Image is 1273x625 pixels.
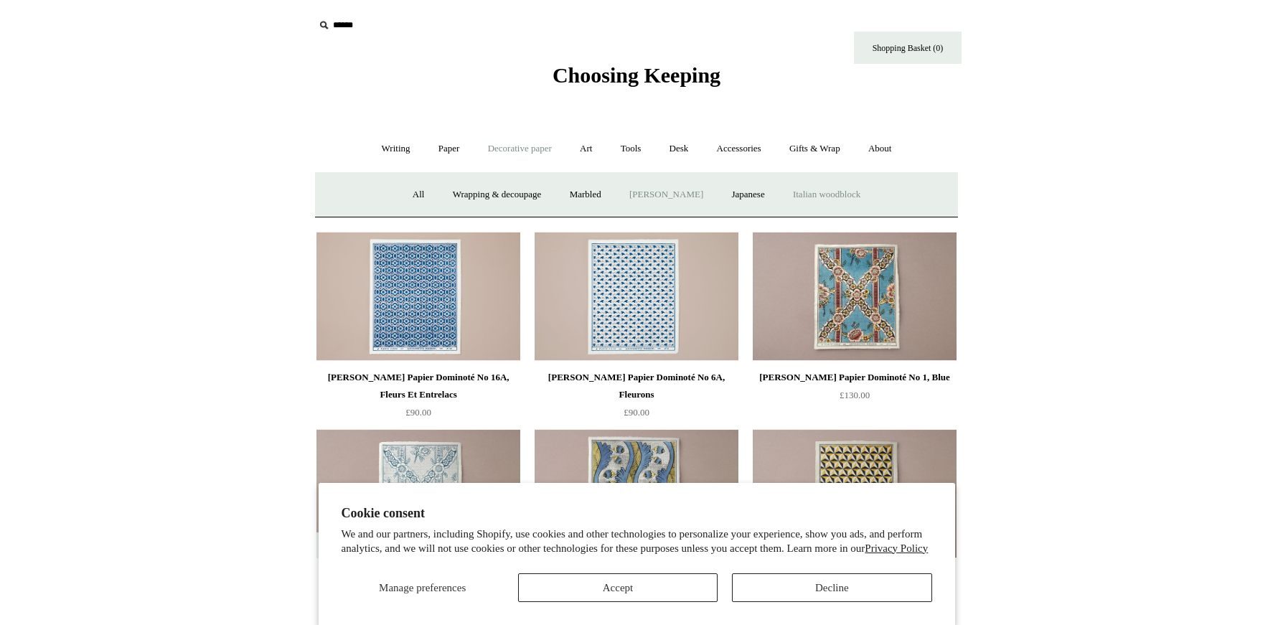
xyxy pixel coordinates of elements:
a: About [855,130,905,168]
a: All [400,176,438,214]
a: [PERSON_NAME] Papier Dominoté No 1, Indigo £75.00 [316,566,520,625]
span: Manage preferences [379,582,466,593]
span: £90.00 [405,407,431,418]
img: Antoinette Poisson Papier Dominoté No 1, Indigo [316,429,520,558]
a: [PERSON_NAME] [616,176,716,214]
a: Choosing Keeping [553,75,720,85]
a: [PERSON_NAME] Papier Dominoté No 16A, Fleurs Et Entrelacs £90.00 [316,369,520,428]
a: Japanese [718,176,777,214]
a: Shopping Basket (0) [854,32,962,64]
a: Decorative paper [475,130,565,168]
img: Antoinette Poisson Papier Dominoté No 2, Acorns [535,429,738,558]
span: £130.00 [840,390,870,400]
a: Antoinette Poisson Papier Dominoté No 1, Blue Antoinette Poisson Papier Dominoté No 1, Blue [753,232,957,361]
img: Antoinette Poisson Papier Dominoté No 1, Blue [753,232,957,361]
a: Antoinette Poisson Papier Dominoté No 16A, Fleurs Et Entrelacs Antoinette Poisson Papier Dominoté... [316,232,520,361]
a: Paper [426,130,473,168]
a: Wrapping & decoupage [440,176,555,214]
a: Desk [657,130,702,168]
img: Antoinette Poisson Papier Dominoté No 6A, Fleurons [535,232,738,361]
img: Antoinette Poisson Papier Dominoté No 5 [753,429,957,558]
h2: Cookie consent [342,506,932,521]
a: Privacy Policy [865,542,928,554]
div: [PERSON_NAME] Papier Dominoté No 6A, Fleurons [538,369,735,403]
a: Tools [608,130,654,168]
button: Manage preferences [342,573,504,602]
a: Antoinette Poisson Papier Dominoté No 5 Antoinette Poisson Papier Dominoté No 5 [753,429,957,558]
a: Antoinette Poisson Papier Dominoté No 2, Acorns Antoinette Poisson Papier Dominoté No 2, Acorns [535,429,738,558]
span: Choosing Keeping [553,63,720,87]
button: Decline [732,573,931,602]
a: [PERSON_NAME] Papier Dominoté No 6A, Fleurons £90.00 [535,369,738,428]
a: Art [567,130,605,168]
img: Antoinette Poisson Papier Dominoté No 16A, Fleurs Et Entrelacs [316,232,520,361]
a: [PERSON_NAME] Papier Dominoté No 1, Blue £130.00 [753,369,957,428]
span: £90.00 [624,407,649,418]
a: Accessories [704,130,774,168]
div: [PERSON_NAME] Papier Dominoté No 16A, Fleurs Et Entrelacs [320,369,517,403]
a: Italian woodblock [780,176,873,214]
a: Gifts & Wrap [776,130,853,168]
a: Antoinette Poisson Papier Dominoté No 6A, Fleurons Antoinette Poisson Papier Dominoté No 6A, Fleu... [535,232,738,361]
p: We and our partners, including Shopify, use cookies and other technologies to personalize your ex... [342,527,932,555]
a: Antoinette Poisson Papier Dominoté No 1, Indigo Antoinette Poisson Papier Dominoté No 1, Indigo T... [316,429,520,558]
a: Marbled [557,176,614,214]
button: Accept [518,573,718,602]
a: Writing [369,130,423,168]
div: [PERSON_NAME] Papier Dominoté No 1, Blue [756,369,953,386]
